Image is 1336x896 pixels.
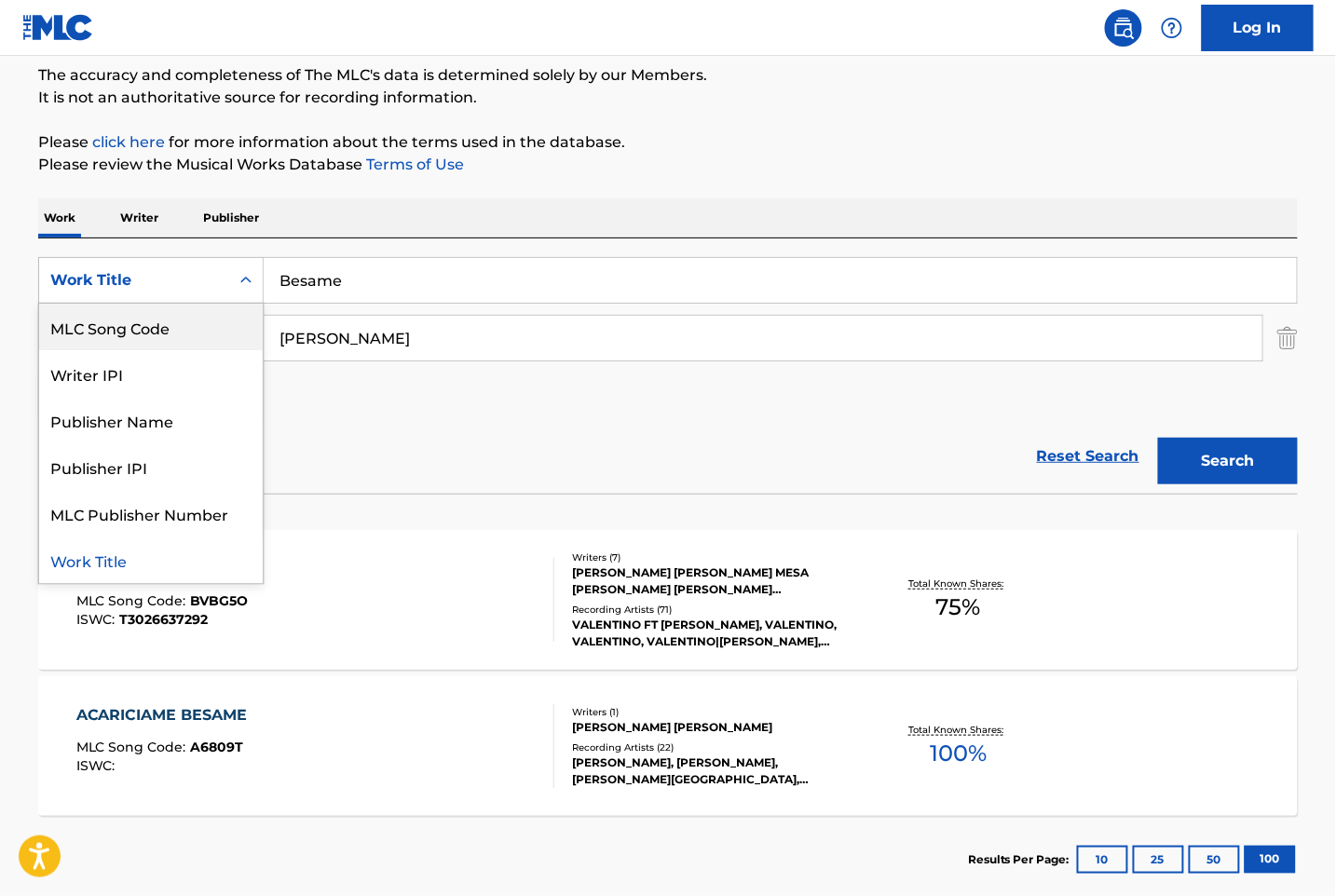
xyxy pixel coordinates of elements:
[572,617,853,650] div: VALENTINO FT [PERSON_NAME], VALENTINO, VALENTINO, VALENTINO|[PERSON_NAME], VALENTINO
[92,133,165,151] a: click here
[936,591,981,624] span: 75 %
[39,443,263,490] div: Publisher IPI
[1189,846,1240,874] button: 50
[38,64,1298,87] p: The accuracy and completeness of The MLC's data is determined solely by our Members.
[1112,17,1135,39] img: search
[191,592,249,609] span: BVBG5O
[115,198,164,238] p: Writer
[39,304,263,350] div: MLC Song Code
[76,739,191,755] span: MLC Song Code :
[968,851,1074,868] p: Results Per Page:
[362,156,464,173] a: Terms of Use
[908,577,1008,591] p: Total Known Shares:
[1028,436,1149,477] a: Reset Search
[572,740,853,754] div: Recording Artists ( 22 )
[50,269,218,292] div: Work Title
[930,737,987,770] span: 100 %
[572,603,853,617] div: Recording Artists ( 71 )
[38,198,81,238] p: Work
[908,723,1008,737] p: Total Known Shares:
[1158,438,1298,484] button: Search
[1133,846,1184,874] button: 25
[1245,846,1296,874] button: 100
[1105,9,1142,47] a: Public Search
[572,754,853,788] div: [PERSON_NAME], [PERSON_NAME], [PERSON_NAME][GEOGRAPHIC_DATA], [PERSON_NAME]
[39,536,263,583] div: Work Title
[572,564,853,598] div: [PERSON_NAME] [PERSON_NAME] MESA [PERSON_NAME] [PERSON_NAME] [PERSON_NAME] [PERSON_NAME], [PERSON...
[120,611,209,628] span: T3026637292
[76,757,120,774] span: ISWC :
[198,198,265,238] p: Publisher
[1202,5,1314,51] a: Log In
[38,530,1298,670] a: BESAMEMLC Song Code:BVBG5OISWC:T3026637292Writers (7)[PERSON_NAME] [PERSON_NAME] MESA [PERSON_NAM...
[572,550,853,564] div: Writers ( 7 )
[572,705,853,719] div: Writers ( 1 )
[38,154,1298,176] p: Please review the Musical Works Database
[39,490,263,536] div: MLC Publisher Number
[38,87,1298,109] p: It is not an authoritative source for recording information.
[1161,17,1183,39] img: help
[76,592,191,609] span: MLC Song Code :
[1277,315,1298,361] img: Delete Criterion
[76,704,257,726] div: ACARICIAME BESAME
[38,676,1298,816] a: ACARICIAME BESAMEMLC Song Code:A6809TISWC:Writers (1)[PERSON_NAME] [PERSON_NAME]Recording Artists...
[191,739,244,755] span: A6809T
[22,14,94,41] img: MLC Logo
[39,397,263,443] div: Publisher Name
[39,350,263,397] div: Writer IPI
[76,611,120,628] span: ISWC :
[38,131,1298,154] p: Please for more information about the terms used in the database.
[572,719,853,736] div: [PERSON_NAME] [PERSON_NAME]
[1077,846,1128,874] button: 10
[38,257,1298,494] form: Search Form
[1153,9,1191,47] div: Help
